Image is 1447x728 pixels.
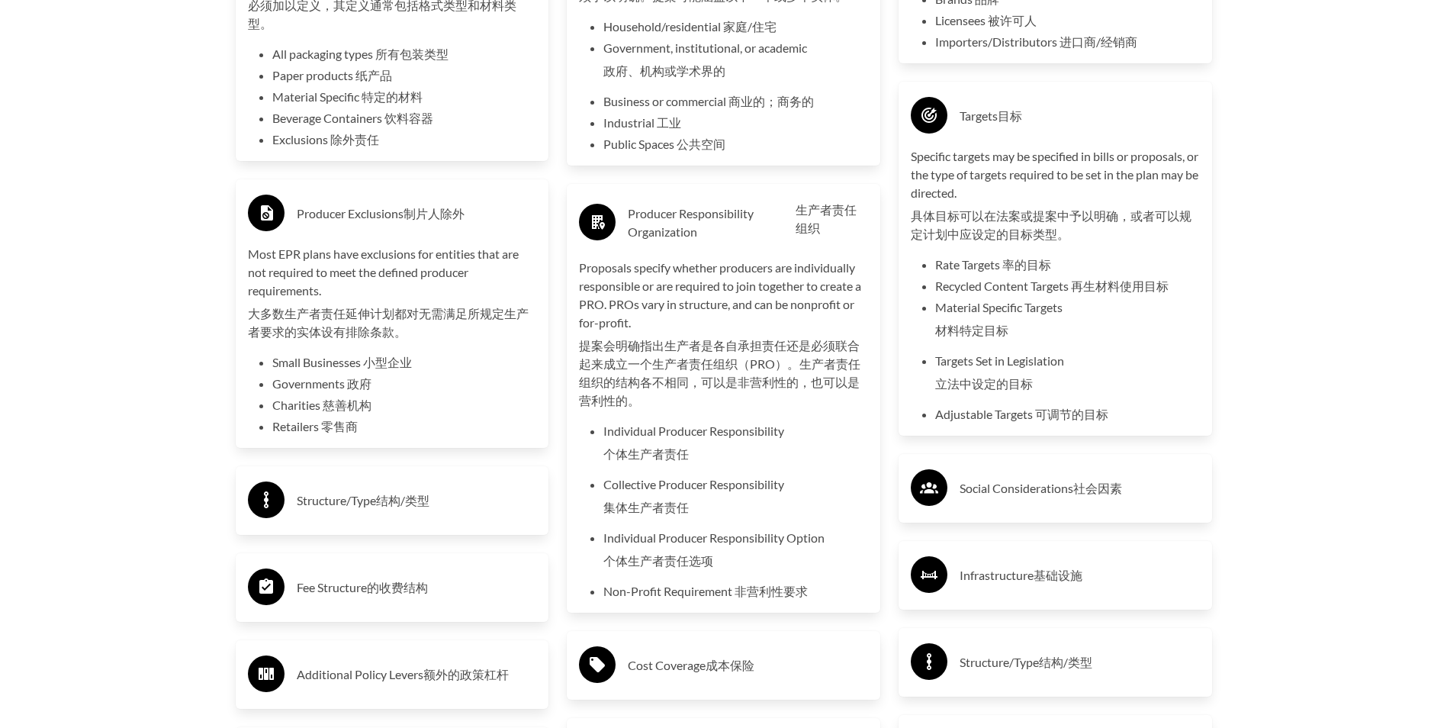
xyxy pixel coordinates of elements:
[935,11,1200,30] li: Licensees
[579,337,868,410] font: 提案会明确指出生产者是各自承担责任还是必须联合起来成立一个生产者责任组织（PRO）。生产者责任组织的结构各不相同，可以是非营利性的，也可以是营利性的。
[272,417,537,436] li: Retailers
[628,196,868,250] h3: Producer Responsibility Organization
[657,115,681,130] font: 工业
[297,488,537,513] h3: Structure/Type
[960,650,1200,675] h3: Structure/Type
[935,256,1200,274] li: Rate Targets
[297,201,537,226] h3: Producer Exclusions
[423,667,509,681] font: 额外的政策杠杆
[1071,279,1169,293] font: 再生材料使用目标
[323,398,371,412] font: 慈善机构
[911,207,1200,243] font: 具体目标可以在法案或提案中予以明确，或者可以规定计划中应设定的目标类型。
[960,476,1200,501] h3: Social Considerations
[960,563,1200,588] h3: Infrastructure
[796,201,868,237] font: 生产者责任组织
[603,18,868,36] li: Household/residential
[272,396,537,414] li: Charities
[603,135,868,153] li: Public Spaces
[935,298,1200,340] li: Material Specific Targets
[677,137,725,151] font: 公共空间
[1034,568,1082,582] font: 基础设施
[935,352,1200,393] li: Targets Set in Legislation
[935,405,1200,424] li: Adjustable Targets
[1035,407,1108,421] font: 可调节的目标
[272,375,537,393] li: Governments
[347,376,371,391] font: 政府
[375,47,449,61] font: 所有包装类型
[960,104,1200,128] h3: Targets
[1060,34,1137,49] font: 进口商/经销商
[362,89,423,104] font: 特定的材料
[935,33,1200,51] li: Importers/Distributors
[297,575,537,600] h3: Fee Structure
[603,582,868,601] li: Non-Profit Requirement
[911,147,1200,243] p: Specific targets may be specified in bills or proposals, or the type of targets required to be se...
[248,245,537,341] p: Most EPR plans have exclusions for entities that are not required to meet the defined producer re...
[404,206,465,221] font: 制片人除外
[998,108,1022,123] font: 目标
[248,304,537,341] font: 大多数生产者责任延伸计划都对无需满足所规定生产者要求的实体设有排除条款。
[603,422,868,463] li: Individual Producer Responsibility
[330,132,379,147] font: 除外责任
[579,259,868,410] p: Proposals specify whether producers are individually responsible or are required to join together...
[376,493,429,507] font: 结构/类型
[706,658,754,672] font: 成本保险
[628,653,868,678] h3: Cost Coverage
[935,375,1200,393] font: 立法中设定的目标
[272,88,537,106] li: Material Specific
[735,584,808,598] font: 非营利性要求
[367,580,428,594] font: 的收费结构
[321,419,358,433] font: 零售商
[272,66,537,85] li: Paper products
[603,475,868,517] li: Collective Producer Responsibility
[603,62,868,80] font: 政府、机构或学术界的
[272,353,537,372] li: Small Businesses
[603,445,868,463] font: 个体生产者责任
[355,68,392,82] font: 纸产品
[728,94,814,108] font: 商业的；商务的
[363,355,412,369] font: 小型企业
[723,19,777,34] font: 家庭/住宅
[272,130,537,149] li: Exclusions
[1039,655,1092,669] font: 结构/类型
[603,39,868,80] li: Government, institutional, or academic
[297,662,537,687] h3: Additional Policy Levers
[988,13,1037,27] font: 被许可人
[935,321,1200,340] font: 材料特定目标
[603,92,868,111] li: Business or commercial
[603,498,868,517] font: 集体生产者责任
[1002,257,1051,272] font: 率的目标
[603,114,868,132] li: Industrial
[272,45,537,63] li: All packaging types
[384,111,433,125] font: 饮料容器
[272,109,537,127] li: Beverage Containers
[603,529,868,570] li: Individual Producer Responsibility Option
[935,277,1200,295] li: Recycled Content Targets
[603,552,868,570] font: 个体生产者责任选项
[1073,481,1122,495] font: 社会因素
